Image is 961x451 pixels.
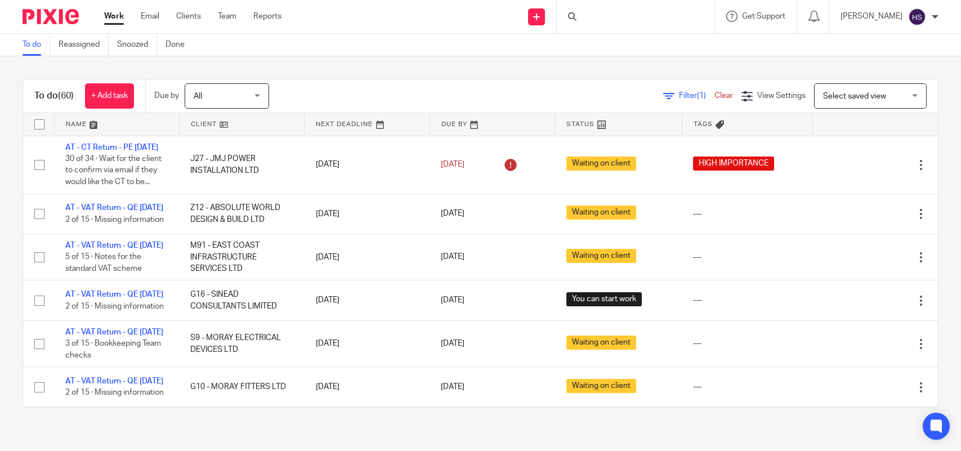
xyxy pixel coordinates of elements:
[179,234,304,280] td: M91 - EAST COAST INFRASTRUCTURE SERVICES LTD
[441,383,464,391] span: [DATE]
[693,338,801,349] div: ---
[305,367,430,407] td: [DATE]
[841,11,902,22] p: [PERSON_NAME]
[693,157,774,171] span: HIGH IMPORTANCE
[85,83,134,109] a: + Add task
[65,216,164,224] span: 2 of 15 · Missing information
[441,160,464,168] span: [DATE]
[441,253,464,261] span: [DATE]
[566,292,642,306] span: You can start work
[65,155,162,186] span: 30 of 34 · Wait for the client to confirm via email if they would like the CT to be...
[58,91,74,100] span: (60)
[65,302,164,310] span: 2 of 15 · Missing information
[566,336,636,350] span: Waiting on client
[908,8,926,26] img: svg%3E
[694,121,713,127] span: Tags
[65,291,163,298] a: AT - VAT Return - QE [DATE]
[697,92,706,100] span: (1)
[65,328,163,336] a: AT - VAT Return - QE [DATE]
[65,253,142,273] span: 5 of 15 · Notes for the standard VAT scheme
[757,92,806,100] span: View Settings
[179,280,304,320] td: G16 - SINEAD CONSULTANTS LIMITED
[693,294,801,306] div: ---
[65,377,163,385] a: AT - VAT Return - QE [DATE]
[305,194,430,234] td: [DATE]
[34,90,74,102] h1: To do
[305,234,430,280] td: [DATE]
[179,320,304,367] td: S9 - MORAY ELECTRICAL DEVICES LTD
[65,144,158,151] a: AT - CT Return - PE [DATE]
[441,297,464,305] span: [DATE]
[141,11,159,22] a: Email
[23,34,50,56] a: To do
[117,34,157,56] a: Snoozed
[218,11,236,22] a: Team
[65,242,163,249] a: AT - VAT Return - QE [DATE]
[305,136,430,194] td: [DATE]
[714,92,733,100] a: Clear
[441,210,464,218] span: [DATE]
[65,340,161,359] span: 3 of 15 · Bookkeeping Team checks
[194,92,202,100] span: All
[566,379,636,393] span: Waiting on client
[176,11,201,22] a: Clients
[566,249,636,263] span: Waiting on client
[693,208,801,220] div: ---
[253,11,281,22] a: Reports
[104,11,124,22] a: Work
[566,206,636,220] span: Waiting on client
[179,194,304,234] td: Z12 - ABSOLUTE WORLD DESIGN & BUILD LTD
[23,9,79,24] img: Pixie
[59,34,109,56] a: Reassigned
[693,252,801,263] div: ---
[179,367,304,407] td: G10 - MORAY FITTERS LTD
[742,12,785,20] span: Get Support
[823,92,886,100] span: Select saved view
[154,90,179,101] p: Due by
[305,320,430,367] td: [DATE]
[65,389,164,397] span: 2 of 15 · Missing information
[566,157,636,171] span: Waiting on client
[65,204,163,212] a: AT - VAT Return - QE [DATE]
[441,340,464,348] span: [DATE]
[305,280,430,320] td: [DATE]
[179,136,304,194] td: J27 - JMJ POWER INSTALLATION LTD
[679,92,714,100] span: Filter
[693,381,801,392] div: ---
[166,34,193,56] a: Done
